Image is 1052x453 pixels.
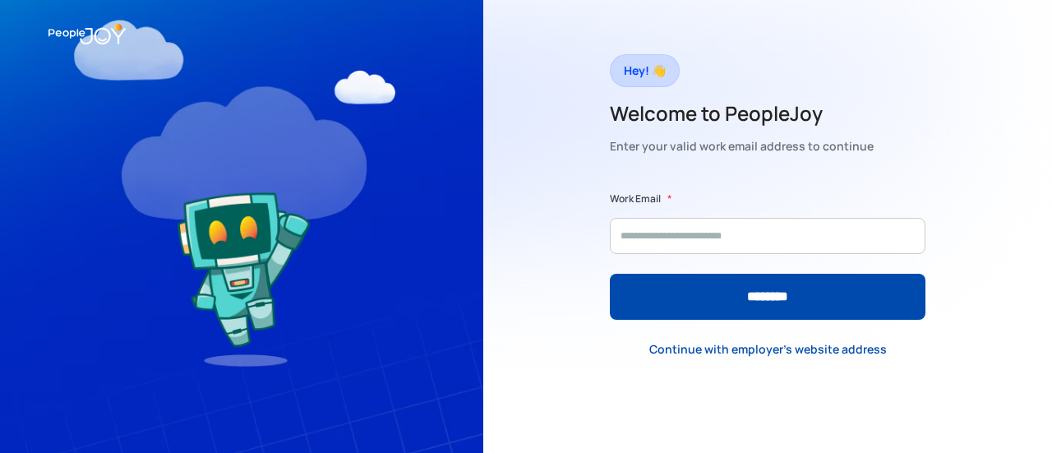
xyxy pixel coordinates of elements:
[610,191,925,320] form: Form
[624,59,666,82] div: Hey! 👋
[636,332,900,366] a: Continue with employer's website address
[610,100,874,127] h2: Welcome to PeopleJoy
[610,191,661,207] label: Work Email
[610,135,874,158] div: Enter your valid work email address to continue
[649,341,887,358] div: Continue with employer's website address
